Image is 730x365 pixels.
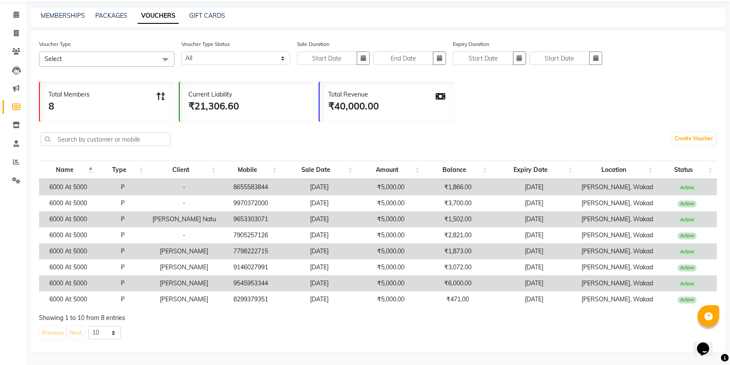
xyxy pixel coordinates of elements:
[577,227,657,243] td: [PERSON_NAME], Wakad
[357,275,424,291] td: ₹5,000.00
[220,243,281,259] td: 7798222715
[281,243,357,259] td: [DATE]
[39,179,97,195] td: 6000 At 5000
[577,211,657,227] td: [PERSON_NAME], Wakad
[148,211,220,227] td: [PERSON_NAME] Natu
[45,55,62,63] span: Select
[220,211,281,227] td: 9653303071
[678,281,697,287] span: Active
[577,179,657,195] td: [PERSON_NAME], Wakad
[97,179,148,195] td: P
[220,259,281,275] td: 9146027991
[97,291,148,307] td: P
[148,291,220,307] td: [PERSON_NAME]
[68,327,84,339] button: Next
[97,161,148,179] th: Type: activate to sort column ascending
[39,259,97,275] td: 6000 At 5000
[297,40,329,48] label: Sale Duration
[39,161,97,179] th: Name: activate to sort column descending
[39,195,97,211] td: 6000 At 5000
[39,243,97,259] td: 6000 At 5000
[357,211,424,227] td: ₹5,000.00
[373,52,433,65] input: End Date
[357,291,424,307] td: ₹5,000.00
[424,291,491,307] td: ₹471.00
[281,211,357,227] td: [DATE]
[577,275,657,291] td: [PERSON_NAME], Wakad
[491,291,577,307] td: [DATE]
[491,195,577,211] td: [DATE]
[678,249,697,255] span: Active
[97,211,148,227] td: P
[148,161,220,179] th: Client: activate to sort column ascending
[48,99,90,113] div: 8
[281,161,357,179] th: Sale Date: activate to sort column ascending
[678,297,697,304] span: Active
[424,179,491,195] td: ₹1,866.00
[357,195,424,211] td: ₹5,000.00
[148,179,220,195] td: -
[530,52,590,65] input: Start Date
[40,327,66,339] button: Previous
[577,161,657,179] th: Location: activate to sort column ascending
[148,227,220,243] td: -
[148,195,220,211] td: -
[39,227,97,243] td: 6000 At 5000
[577,243,657,259] td: [PERSON_NAME], Wakad
[220,291,281,307] td: 8299379351
[97,275,148,291] td: P
[97,259,148,275] td: P
[657,161,717,179] th: Status: activate to sort column ascending
[453,40,489,48] label: Expiry Duration
[41,12,85,19] a: MEMBERSHIPS
[491,161,577,179] th: Expiry Date: activate to sort column ascending
[577,259,657,275] td: [PERSON_NAME], Wakad
[39,291,97,307] td: 6000 At 5000
[220,227,281,243] td: 7905257126
[188,99,239,113] div: ₹21,306.60
[281,227,357,243] td: [DATE]
[424,227,491,243] td: ₹2,821.00
[694,330,721,356] iframe: chat widget
[39,313,717,323] div: Showing 1 to 10 from 8 entries
[138,8,179,24] a: VOUCHERS
[220,275,281,291] td: 9545953344
[577,195,657,211] td: [PERSON_NAME], Wakad
[678,184,697,191] span: Active
[678,265,697,271] span: Active
[491,259,577,275] td: [DATE]
[357,243,424,259] td: ₹5,000.00
[41,132,171,146] input: Search by customer or mobile
[39,40,71,48] label: Voucher Type
[491,227,577,243] td: [DATE]
[281,291,357,307] td: [DATE]
[672,132,715,145] a: Create Voucher
[328,90,379,99] div: Total Revenue
[453,52,513,65] input: Start Date
[424,243,491,259] td: ₹1,873.00
[97,195,148,211] td: P
[181,40,230,48] label: Voucher Type Status
[148,275,220,291] td: [PERSON_NAME]
[281,275,357,291] td: [DATE]
[357,227,424,243] td: ₹5,000.00
[97,243,148,259] td: P
[357,259,424,275] td: ₹5,000.00
[39,211,97,227] td: 6000 At 5000
[678,233,697,239] span: Active
[424,211,491,227] td: ₹1,502.00
[424,195,491,211] td: ₹3,700.00
[424,161,491,179] th: Balance: activate to sort column ascending
[281,195,357,211] td: [DATE]
[220,195,281,211] td: 9970372000
[39,275,97,291] td: 6000 At 5000
[95,12,127,19] a: PACKAGES
[220,179,281,195] td: 8655583844
[678,216,697,223] span: Active
[48,90,90,99] div: Total Members
[97,227,148,243] td: P
[148,243,220,259] td: [PERSON_NAME]
[357,161,424,179] th: Amount: activate to sort column ascending
[281,259,357,275] td: [DATE]
[281,179,357,195] td: [DATE]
